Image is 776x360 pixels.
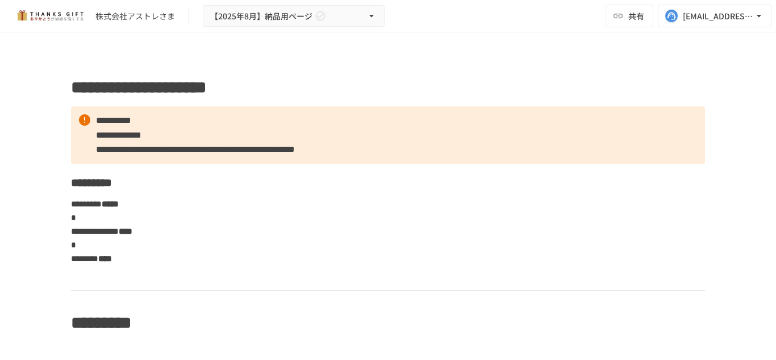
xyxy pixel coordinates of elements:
[683,9,753,23] div: [EMAIL_ADDRESS][DOMAIN_NAME]
[628,10,644,22] span: 共有
[14,7,86,25] img: mMP1OxWUAhQbsRWCurg7vIHe5HqDpP7qZo7fRoNLXQh
[658,5,771,27] button: [EMAIL_ADDRESS][DOMAIN_NAME]
[606,5,653,27] button: 共有
[203,5,385,27] button: 【2025年8月】納品用ページ
[95,10,175,22] div: 株式会社アストレさま
[210,9,312,23] span: 【2025年8月】納品用ページ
